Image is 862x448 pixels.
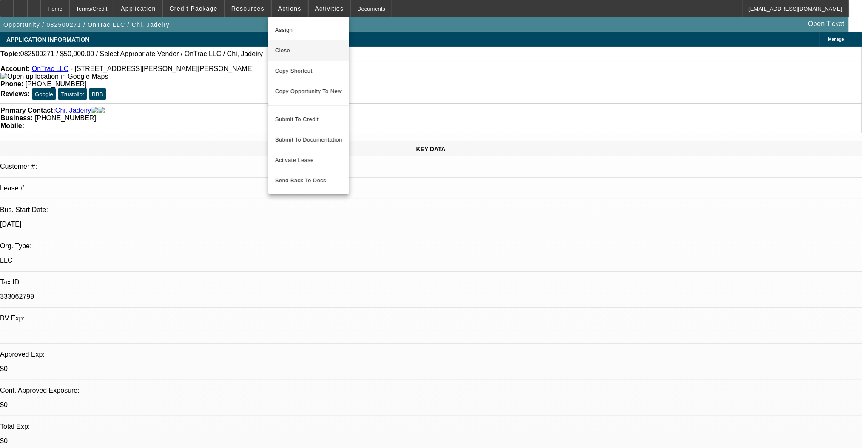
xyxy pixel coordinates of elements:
[275,114,342,125] span: Submit To Credit
[275,66,342,76] span: Copy Shortcut
[275,88,342,94] span: Copy Opportunity To New
[275,176,342,186] span: Send Back To Docs
[275,45,342,56] span: Close
[275,25,342,35] span: Assign
[275,135,342,145] span: Submit To Documentation
[275,155,342,165] span: Activate Lease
